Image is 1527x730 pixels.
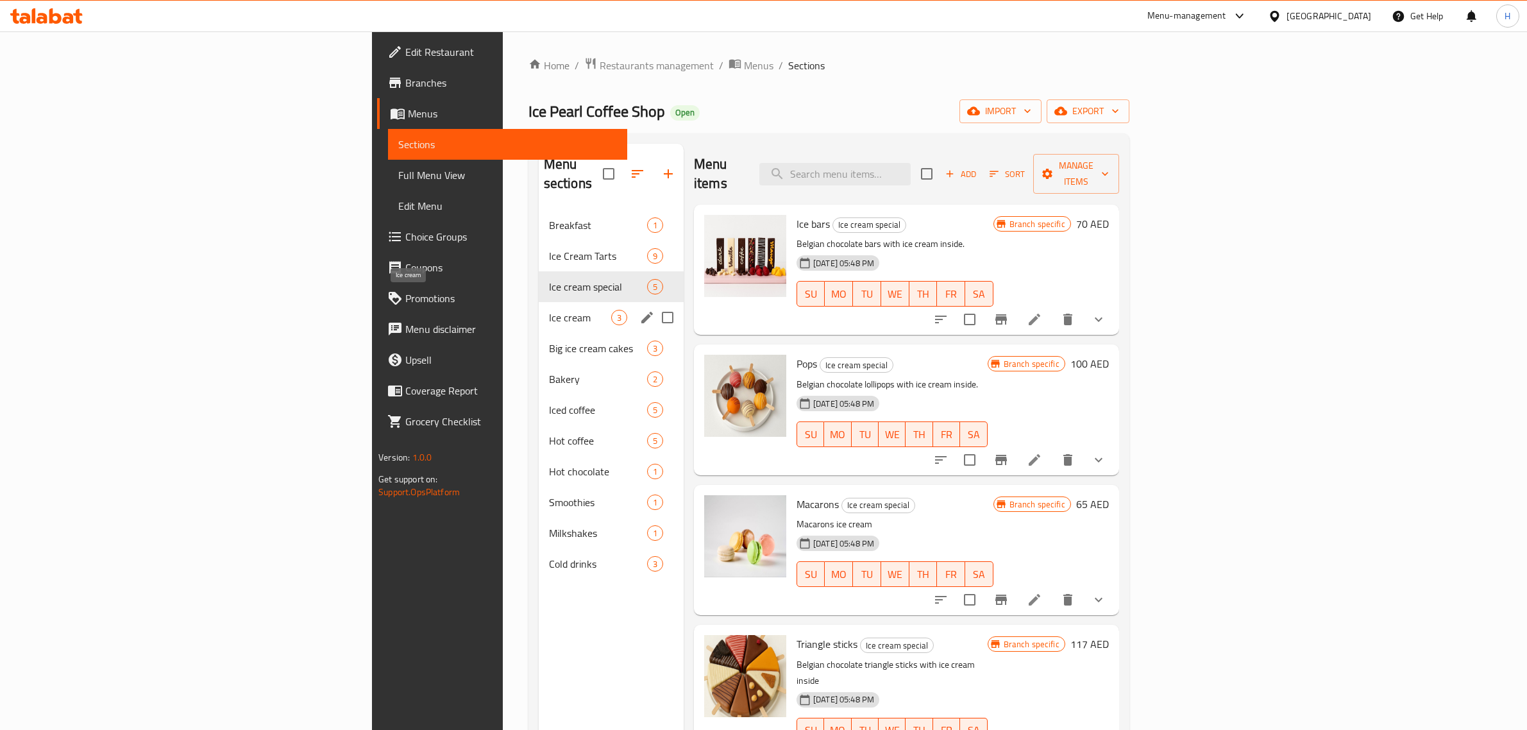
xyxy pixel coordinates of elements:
span: 1 [648,219,662,232]
span: 1 [648,527,662,539]
div: items [647,279,663,294]
span: Branch specific [1004,498,1070,511]
div: items [611,310,627,325]
button: Branch-specific-item [986,584,1017,615]
h2: Menu items [694,155,744,193]
button: SA [960,421,987,447]
span: Ice cream special [549,279,647,294]
a: Edit Restaurant [377,37,627,67]
nav: breadcrumb [528,57,1129,74]
button: Branch-specific-item [986,304,1017,335]
p: Macarons ice cream [797,516,993,532]
div: Ice Cream Tarts [549,248,647,264]
img: Triangle sticks [704,635,786,717]
span: SU [802,285,820,303]
div: [GEOGRAPHIC_DATA] [1287,9,1371,23]
span: 5 [648,404,662,416]
span: Breakfast [549,217,647,233]
span: 5 [648,435,662,447]
div: items [647,433,663,448]
span: Coupons [405,260,617,275]
div: Big ice cream cakes3 [539,333,684,364]
button: show more [1083,584,1114,615]
div: Ice cream special [820,357,893,373]
p: Belgian chocolate lollipops with ice cream inside. [797,377,988,393]
div: Ice Cream Tarts9 [539,241,684,271]
span: SU [802,565,820,584]
a: Upsell [377,344,627,375]
div: Ice cream special [860,638,934,653]
button: TH [909,561,938,587]
span: 1 [648,466,662,478]
div: Ice cream3edit [539,302,684,333]
button: SU [797,561,825,587]
span: WE [886,565,904,584]
button: sort-choices [925,304,956,335]
div: items [647,556,663,572]
span: H [1505,9,1510,23]
span: [DATE] 05:48 PM [808,398,879,410]
span: SA [970,565,988,584]
button: delete [1052,584,1083,615]
span: Edit Restaurant [405,44,617,60]
span: SA [970,285,988,303]
div: items [647,464,663,479]
span: Promotions [405,291,617,306]
p: Belgian chocolate triangle sticks with ice cream inside [797,657,988,689]
svg: Show Choices [1091,592,1106,607]
span: MO [829,425,846,444]
span: [DATE] 05:48 PM [808,693,879,706]
span: SU [802,425,819,444]
span: Branch specific [999,358,1065,370]
span: Sort items [981,164,1033,184]
button: TH [906,421,932,447]
button: Add section [653,158,684,189]
span: Restaurants management [600,58,714,73]
a: Full Menu View [388,160,627,191]
div: items [647,217,663,233]
span: Open [670,107,700,118]
a: Edit Menu [388,191,627,221]
div: Ice cream special [832,217,906,233]
span: Version: [378,449,410,466]
button: FR [937,561,965,587]
nav: Menu sections [539,205,684,584]
span: Iced coffee [549,402,647,418]
button: import [959,99,1042,123]
span: Hot chocolate [549,464,647,479]
span: Select all sections [595,160,622,187]
h6: 65 AED [1076,495,1109,513]
a: Grocery Checklist [377,406,627,437]
button: delete [1052,304,1083,335]
span: Edit Menu [398,198,617,214]
span: 1.0.0 [412,449,432,466]
img: Ice bars [704,215,786,297]
button: WE [881,281,909,307]
button: SU [797,281,825,307]
span: Branches [405,75,617,90]
button: SA [965,281,993,307]
a: Support.OpsPlatform [378,484,460,500]
span: Big ice cream cakes [549,341,647,356]
h6: 70 AED [1076,215,1109,233]
svg: Show Choices [1091,452,1106,468]
div: Breakfast1 [539,210,684,241]
h6: 100 AED [1070,355,1109,373]
button: FR [937,281,965,307]
button: TU [852,421,879,447]
span: Branch specific [999,638,1065,650]
button: show more [1083,304,1114,335]
div: Ice cream special5 [539,271,684,302]
span: Ice cream special [842,498,915,513]
span: Ice cream special [820,358,893,373]
a: Coupons [377,252,627,283]
span: Manage items [1043,158,1109,190]
button: TH [909,281,938,307]
a: Menus [729,57,773,74]
span: Menu disclaimer [405,321,617,337]
span: MO [830,285,848,303]
span: export [1057,103,1119,119]
span: 5 [648,281,662,293]
a: Sections [388,129,627,160]
img: Macarons [704,495,786,577]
